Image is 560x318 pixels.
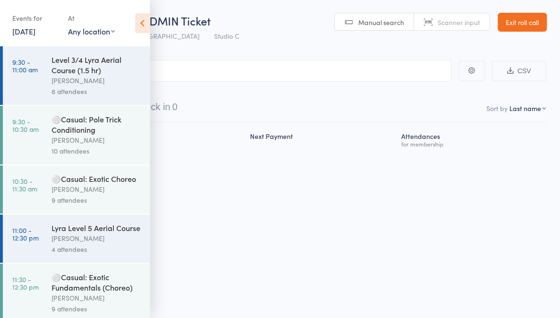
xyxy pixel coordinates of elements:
div: 0 [172,102,177,112]
time: 11:30 - 12:30 pm [12,275,39,291]
div: 4 attendees [52,244,142,255]
div: Membership [107,127,246,152]
time: 10:30 - 11:30 am [12,177,37,192]
div: for membership [401,141,542,147]
div: Level 3/4 Lyra Aerial Course (1.5 hr) [52,54,142,75]
time: 9:30 - 11:00 am [12,58,38,73]
div: ⚪Casual: Exotic Fundamentals (Choreo) [52,272,142,292]
div: Events for [12,10,59,26]
a: Exit roll call [498,13,547,32]
div: 10 attendees [52,146,142,156]
a: 9:30 -11:00 amLevel 3/4 Lyra Aerial Course (1.5 hr)[PERSON_NAME]8 attendees [3,46,150,105]
a: [DATE] [12,26,35,36]
div: [PERSON_NAME] [52,135,142,146]
div: Next Payment [246,127,397,152]
div: ⚪Casual: Exotic Choreo [52,173,142,184]
div: ⚪Casual: Pole Trick Conditioning [52,114,142,135]
a: 11:00 -12:30 pmLyra Level 5 Aerial Course[PERSON_NAME]4 attendees [3,215,150,263]
div: Lyra Level 5 Aerial Course [52,223,142,233]
label: Sort by [486,103,508,113]
div: Any location [68,26,115,36]
div: 9 attendees [52,195,142,206]
input: Search by name [14,60,451,82]
time: 11:00 - 12:30 pm [12,226,39,241]
a: 9:30 -10:30 am⚪Casual: Pole Trick Conditioning[PERSON_NAME]10 attendees [3,106,150,164]
div: [PERSON_NAME] [52,292,142,303]
div: [PERSON_NAME] [52,184,142,195]
a: 10:30 -11:30 am⚪Casual: Exotic Choreo[PERSON_NAME]9 attendees [3,165,150,214]
time: 9:30 - 10:30 am [12,118,39,133]
div: At [68,10,115,26]
div: 8 attendees [52,86,142,97]
div: Atten­dances [397,127,546,152]
div: [PERSON_NAME] [52,233,142,244]
button: CSV [492,61,546,81]
span: Manual search [358,17,404,27]
span: Studio C [214,31,240,41]
span: GENERAL ADMIN Ticket [91,13,211,28]
div: [PERSON_NAME] [52,75,142,86]
span: Scanner input [438,17,480,27]
div: Last name [509,103,541,113]
div: 9 attendees [52,303,142,314]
